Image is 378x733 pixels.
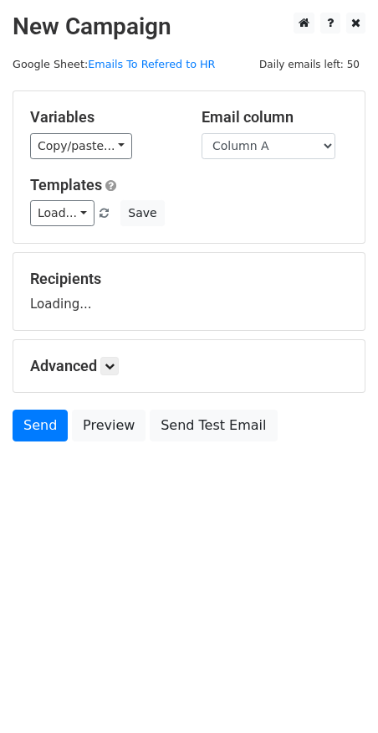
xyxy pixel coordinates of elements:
[13,410,68,441] a: Send
[13,58,215,70] small: Google Sheet:
[120,200,164,226] button: Save
[202,108,348,126] h5: Email column
[30,176,102,194] a: Templates
[30,133,132,159] a: Copy/paste...
[88,58,215,70] a: Emails To Refered to HR
[30,200,94,226] a: Load...
[253,58,365,70] a: Daily emails left: 50
[253,55,365,74] span: Daily emails left: 50
[30,357,348,375] h5: Advanced
[72,410,146,441] a: Preview
[13,13,365,41] h2: New Campaign
[30,270,348,313] div: Loading...
[30,108,176,126] h5: Variables
[30,270,348,288] h5: Recipients
[150,410,277,441] a: Send Test Email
